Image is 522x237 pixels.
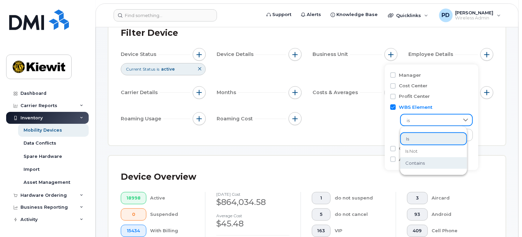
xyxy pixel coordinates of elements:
[442,11,450,19] span: PD
[150,225,194,237] div: With Billing
[121,208,146,221] button: 0
[407,225,428,237] button: 409
[336,11,378,18] span: Knowledge Base
[216,213,289,218] h4: Average cost
[121,51,158,58] span: Device Status
[383,9,433,22] div: Quicklinks
[312,225,331,237] button: 163
[335,192,385,204] div: do not suspend
[127,195,141,201] span: 18998
[217,89,238,96] span: Months
[121,192,146,204] button: 18998
[413,228,422,234] span: 409
[307,11,321,18] span: Alerts
[399,145,437,152] label: Company Code
[126,66,155,72] span: Current Status
[455,15,494,21] span: Wireless Admin
[217,115,255,122] span: Roaming Cost
[313,51,350,58] span: Business Unit
[312,208,331,221] button: 5
[317,195,325,201] span: 1
[121,89,160,96] span: Carrier Details
[121,225,146,237] button: 15434
[407,208,428,221] button: 93
[217,51,256,58] span: Device Details
[127,212,141,217] span: 0
[121,24,178,42] div: Filter Device
[262,8,296,21] a: Support
[121,115,163,122] span: Roaming Usage
[317,228,325,234] span: 163
[121,168,196,186] div: Device Overview
[399,156,441,163] label: Additional Status
[408,51,455,58] span: Employee Details
[432,208,483,221] div: Android
[455,10,494,15] span: [PERSON_NAME]
[272,11,291,18] span: Support
[296,8,326,21] a: Alerts
[413,195,422,201] span: 3
[312,192,331,204] button: 1
[407,192,428,204] button: 3
[313,89,360,96] span: Costs & Averages
[400,157,467,169] li: contains
[406,160,425,166] span: contains
[161,66,175,72] span: active
[216,192,289,196] h4: [DATE] cost
[114,9,217,21] input: Find something...
[400,130,467,172] ul: Option List
[216,218,289,229] div: $45.48
[335,225,385,237] div: VIP
[400,132,467,146] li: is
[406,148,418,154] span: is not
[317,212,325,217] span: 5
[432,225,483,237] div: Cell Phone
[400,145,467,157] li: is not
[157,66,159,72] span: is
[399,83,428,89] label: Cost Center
[406,136,409,142] span: is
[434,9,506,22] div: Parker Duncan
[216,196,289,208] div: $864,034.58
[413,212,422,217] span: 93
[401,115,459,127] span: is
[335,208,385,221] div: do not cancel
[326,8,382,21] a: Knowledge Base
[399,72,421,78] label: Manager
[396,13,421,18] span: Quicklinks
[150,208,194,221] div: Suspended
[432,192,483,204] div: Aircard
[150,192,194,204] div: Active
[399,104,433,110] label: WBS Element
[492,207,517,232] iframe: Messenger Launcher
[127,228,141,234] span: 15434
[399,93,430,100] label: Profit Center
